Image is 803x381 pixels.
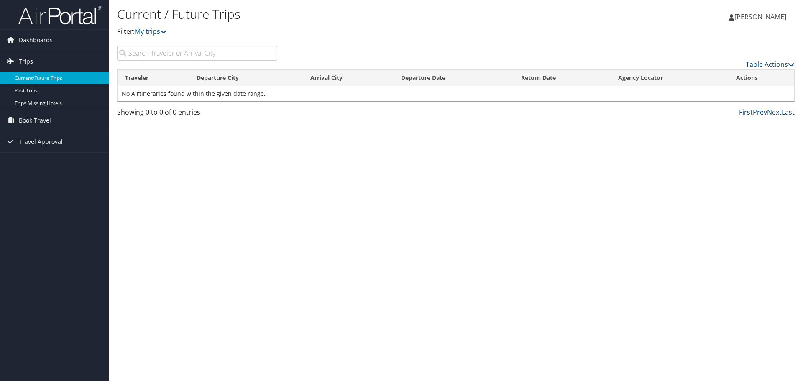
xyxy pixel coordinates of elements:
th: Arrival City: activate to sort column ascending [303,70,394,86]
a: Table Actions [746,60,795,69]
a: Prev [753,107,767,117]
h1: Current / Future Trips [117,5,569,23]
a: First [739,107,753,117]
a: Last [782,107,795,117]
input: Search Traveler or Arrival City [117,46,277,61]
span: Book Travel [19,110,51,131]
div: Showing 0 to 0 of 0 entries [117,107,277,121]
span: Dashboards [19,30,53,51]
a: [PERSON_NAME] [729,4,795,29]
th: Traveler: activate to sort column ascending [118,70,189,86]
span: Trips [19,51,33,72]
a: My trips [135,27,167,36]
p: Filter: [117,26,569,37]
span: Travel Approval [19,131,63,152]
a: Next [767,107,782,117]
th: Return Date: activate to sort column ascending [514,70,611,86]
th: Actions [729,70,794,86]
th: Departure City: activate to sort column ascending [189,70,303,86]
img: airportal-logo.png [18,5,102,25]
th: Agency Locator: activate to sort column ascending [611,70,729,86]
td: No Airtineraries found within the given date range. [118,86,794,101]
th: Departure Date: activate to sort column descending [394,70,514,86]
span: [PERSON_NAME] [734,12,786,21]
